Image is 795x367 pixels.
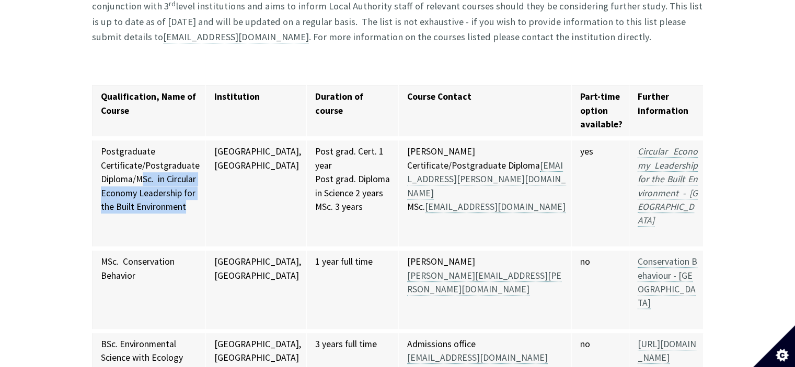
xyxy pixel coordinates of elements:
em: Circular Economy Leadership for the Built Environment - [GEOGRAPHIC_DATA] [638,146,698,226]
a: [EMAIL_ADDRESS][DOMAIN_NAME] [425,201,566,213]
td: Postgraduate Certificate/Postgraduate Diploma/MSc. in Circular Economy Leadership for the Built E... [92,138,206,248]
strong: Course Contact [407,91,471,102]
a: Circular Economy Leadership for the Built Environment - [GEOGRAPHIC_DATA] [638,146,698,227]
td: no [571,248,629,331]
td: [PERSON_NAME] [398,248,571,331]
td: [PERSON_NAME] Certificate/Postgraduate Diploma MSc. [398,138,571,248]
a: [EMAIL_ADDRESS][DOMAIN_NAME] [407,352,548,364]
td: yes [571,138,629,248]
strong: Duration of course [315,91,363,116]
td: Post grad. Cert. 1 year Post grad. Diploma in Science 2 years MSc. 3 years [307,138,398,248]
a: Conservation Behaviour - [GEOGRAPHIC_DATA] [638,256,697,309]
a: [PERSON_NAME][EMAIL_ADDRESS][PERSON_NAME][DOMAIN_NAME] [407,270,561,295]
a: [EMAIL_ADDRESS][PERSON_NAME][DOMAIN_NAME] [407,160,566,199]
a: [EMAIL_ADDRESS][DOMAIN_NAME] [163,31,309,43]
strong: Institution [214,91,260,102]
button: Set cookie preferences [753,325,795,367]
strong: Further information [638,91,688,116]
strong: Qualification, Name of Course [101,91,196,116]
a: [URL][DOMAIN_NAME] [638,338,696,364]
td: [GEOGRAPHIC_DATA], [GEOGRAPHIC_DATA] [206,138,307,248]
td: [GEOGRAPHIC_DATA], [GEOGRAPHIC_DATA] [206,248,307,331]
strong: Part-time option available? [580,91,623,130]
td: MSc. Conservation Behavior [92,248,206,331]
td: 1 year full time [307,248,398,331]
